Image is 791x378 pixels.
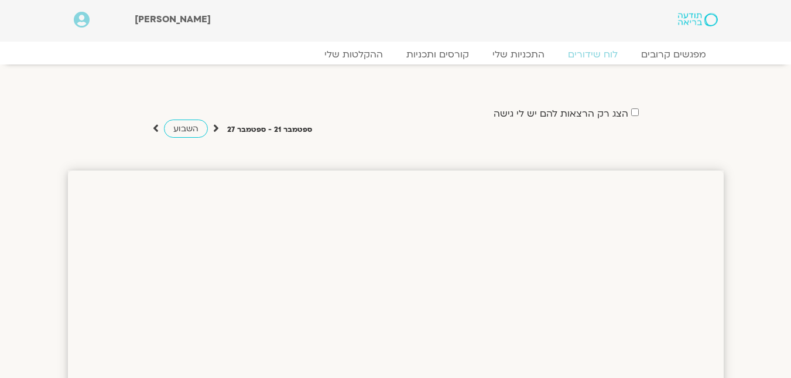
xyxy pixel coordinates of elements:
[481,49,556,60] a: התכניות שלי
[556,49,629,60] a: לוח שידורים
[313,49,395,60] a: ההקלטות שלי
[395,49,481,60] a: קורסים ותכניות
[629,49,718,60] a: מפגשים קרובים
[173,123,198,134] span: השבוע
[135,13,211,26] span: [PERSON_NAME]
[74,49,718,60] nav: Menu
[164,120,208,138] a: השבוע
[494,108,628,119] label: הצג רק הרצאות להם יש לי גישה
[227,124,312,136] p: ספטמבר 21 - ספטמבר 27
